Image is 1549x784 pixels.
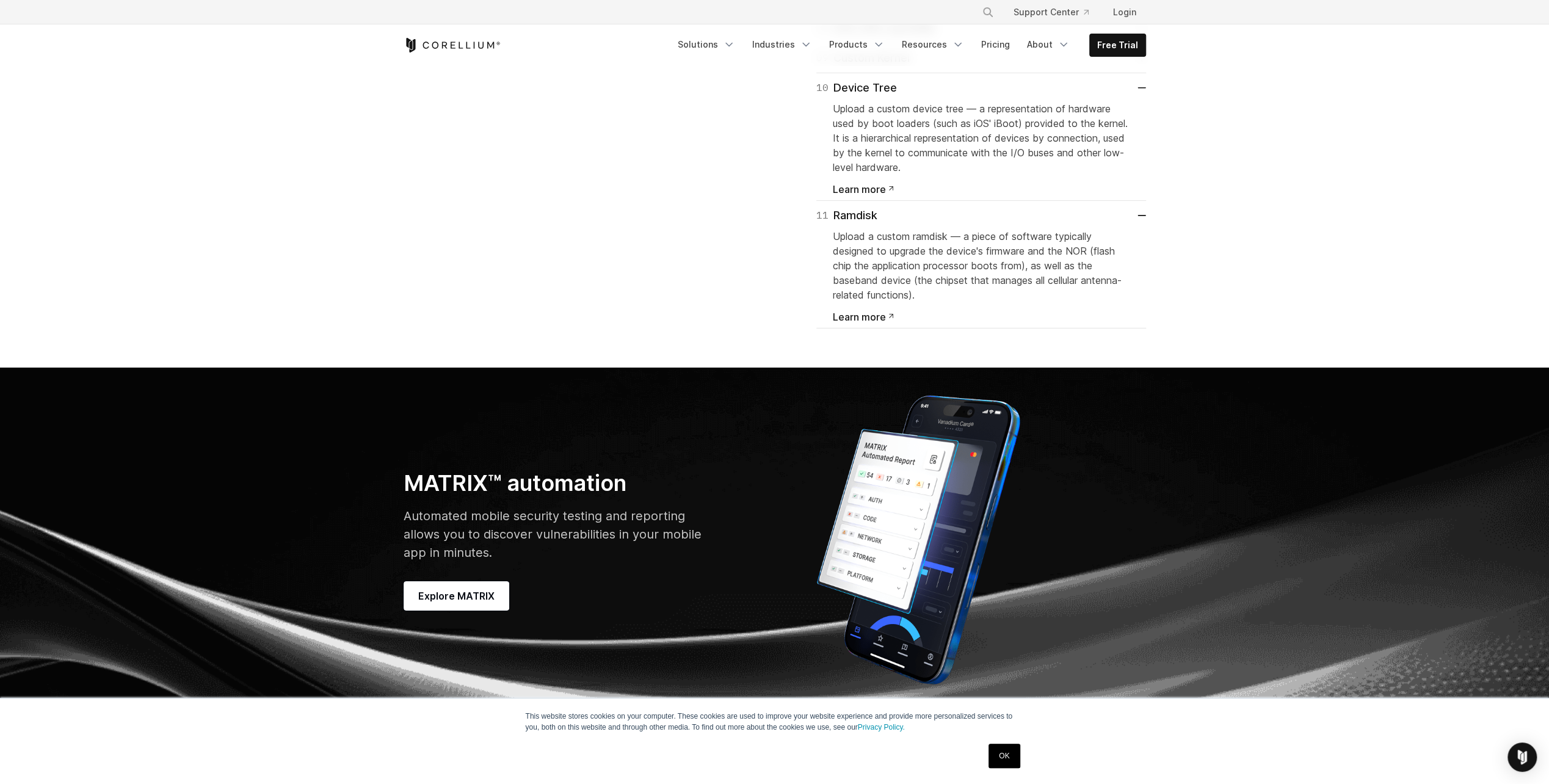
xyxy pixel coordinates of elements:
[670,34,742,56] a: Solutions
[418,589,495,603] span: Explore MATRIX
[816,79,1146,96] a: 10Device Tree
[816,207,829,224] span: 11
[833,103,1128,173] span: Upload a custom device tree — a representation of hardware used by boot loaders (such as iOS' iBo...
[404,470,702,497] h3: MATRIX™ automation
[1507,742,1537,772] div: Open Intercom Messenger
[816,207,1146,224] a: 11Ramdisk
[833,312,894,322] a: Learn more
[816,207,877,224] div: Ramdisk
[1090,34,1145,56] a: Free Trial
[967,1,1146,23] div: Navigation Menu
[816,79,829,96] span: 10
[977,1,999,23] button: Search
[745,34,819,56] a: Industries
[822,34,892,56] a: Products
[404,509,702,560] span: Automated mobile security testing and reporting allows you to discover vulnerabilities in your mo...
[670,34,1146,57] div: Navigation Menu
[404,38,501,53] a: Corellium Home
[989,744,1020,768] a: OK
[858,723,905,731] a: Privacy Policy.
[1004,1,1098,23] a: Support Center
[894,34,971,56] a: Resources
[1020,34,1077,56] a: About
[974,34,1017,56] a: Pricing
[787,387,1050,692] img: Corellium's virtual hardware platform; MATRIX Automated Report
[833,230,1122,301] span: Upload a custom ramdisk — a piece of software typically designed to upgrade the device's firmware...
[816,79,897,96] div: Device Tree
[833,184,894,194] a: Learn more
[404,581,509,611] a: Explore MATRIX
[526,711,1024,733] p: This website stores cookies on your computer. These cookies are used to improve your website expe...
[1103,1,1146,23] a: Login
